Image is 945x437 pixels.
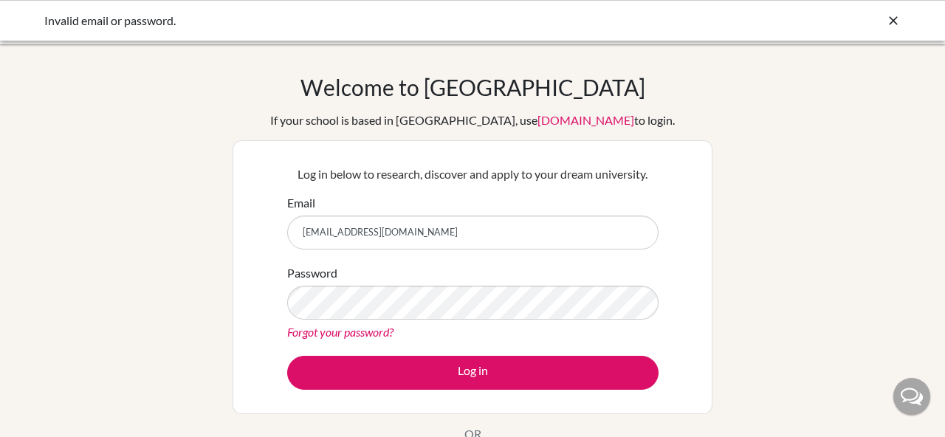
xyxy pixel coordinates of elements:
div: Invalid email or password. [44,12,679,30]
span: Help [34,10,64,24]
h1: Welcome to [GEOGRAPHIC_DATA] [300,74,645,100]
a: [DOMAIN_NAME] [537,113,634,127]
div: If your school is based in [GEOGRAPHIC_DATA], use to login. [270,111,675,129]
label: Email [287,194,315,212]
label: Password [287,264,337,282]
a: Forgot your password? [287,325,394,339]
p: Log in below to research, discover and apply to your dream university. [287,165,659,183]
button: Log in [287,356,659,390]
